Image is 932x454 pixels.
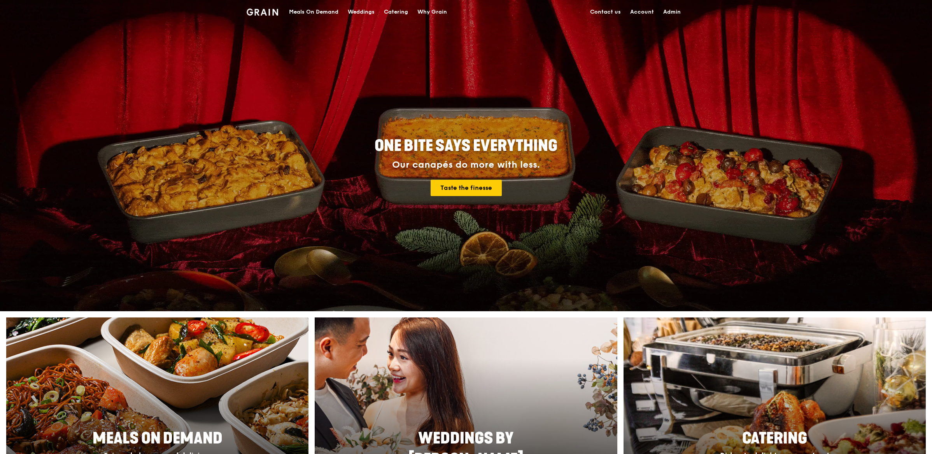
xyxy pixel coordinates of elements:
a: Contact us [585,0,625,24]
a: Account [625,0,659,24]
a: Admin [659,0,685,24]
span: Meals On Demand [93,429,222,448]
img: Grain [247,9,278,16]
a: Weddings [343,0,379,24]
div: Our canapés do more with less. [326,160,606,170]
a: Why Grain [413,0,452,24]
div: Why Grain [417,0,447,24]
a: Taste the finesse [431,180,502,196]
span: Catering [742,429,807,448]
div: Weddings [348,0,375,24]
div: Meals On Demand [289,0,338,24]
a: Catering [379,0,413,24]
div: Catering [384,0,408,24]
span: ONE BITE SAYS EVERYTHING [375,137,557,155]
